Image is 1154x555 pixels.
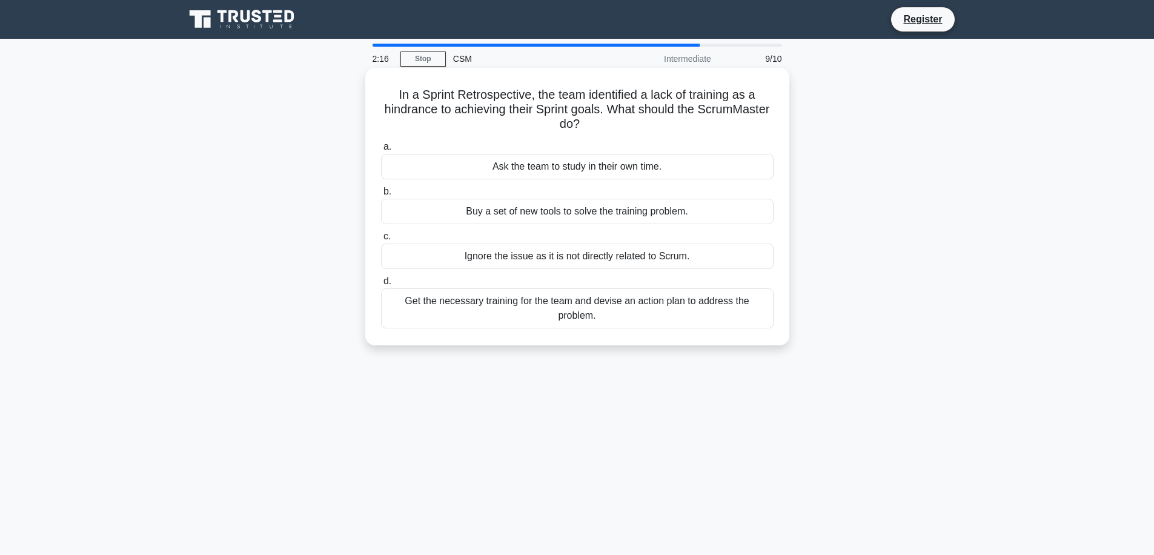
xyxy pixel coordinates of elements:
h5: In a Sprint Retrospective, the team identified a lack of training as a hindrance to achieving the... [380,87,775,132]
span: c. [383,231,391,241]
div: Get the necessary training for the team and devise an action plan to address the problem. [381,288,774,328]
div: Ignore the issue as it is not directly related to Scrum. [381,244,774,269]
div: 9/10 [718,47,789,71]
div: 2:16 [365,47,400,71]
span: d. [383,276,391,286]
div: CSM [446,47,612,71]
a: Register [896,12,949,27]
div: Buy a set of new tools to solve the training problem. [381,199,774,224]
div: Intermediate [612,47,718,71]
span: a. [383,141,391,151]
span: b. [383,186,391,196]
a: Stop [400,52,446,67]
div: Ask the team to study in their own time. [381,154,774,179]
